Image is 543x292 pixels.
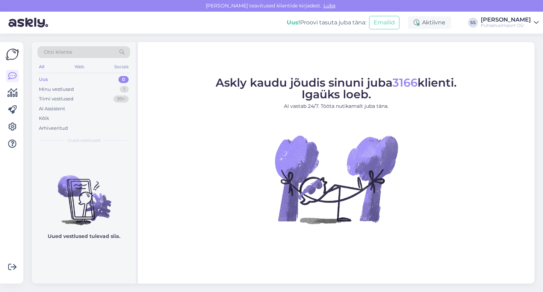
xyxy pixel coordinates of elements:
[392,76,418,89] span: 3166
[39,76,48,83] div: Uus
[216,76,457,101] span: Askly kaudu jõudis sinuni juba klienti. Igaüks loeb.
[369,16,399,29] button: Emailid
[37,62,46,71] div: All
[39,105,65,112] div: AI Assistent
[6,48,19,61] img: Askly Logo
[481,17,539,28] a: [PERSON_NAME]Puhastusimport OÜ
[73,62,86,71] div: Web
[287,18,366,27] div: Proovi tasuta juba täna:
[120,86,129,93] div: 1
[32,163,136,226] img: No chats
[321,2,338,9] span: Luba
[113,95,129,103] div: 99+
[39,95,74,103] div: Tiimi vestlused
[468,18,478,28] div: SS
[39,125,68,132] div: Arhiveeritud
[287,19,300,26] b: Uus!
[68,137,100,144] span: Uued vestlused
[481,23,531,28] div: Puhastusimport OÜ
[481,17,531,23] div: [PERSON_NAME]
[39,86,74,93] div: Minu vestlused
[44,48,72,56] span: Otsi kliente
[48,233,120,240] p: Uued vestlused tulevad siia.
[273,116,400,243] img: No Chat active
[39,115,49,122] div: Kõik
[408,16,451,29] div: Aktiivne
[113,62,130,71] div: Socials
[118,76,129,83] div: 0
[216,103,457,110] p: AI vastab 24/7. Tööta nutikamalt juba täna.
